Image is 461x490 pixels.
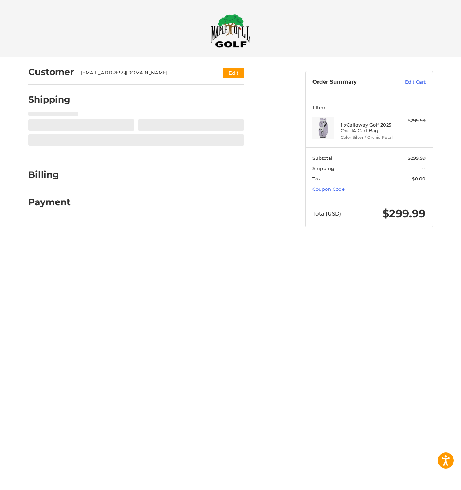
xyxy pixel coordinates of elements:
[397,117,426,124] div: $299.99
[312,155,333,161] span: Subtotal
[81,69,209,76] div: [EMAIL_ADDRESS][DOMAIN_NAME]
[341,134,396,140] li: Color Silver / Orchid Petal
[312,186,345,192] a: Coupon Code
[412,176,426,182] span: $0.00
[28,169,70,180] h2: Billing
[341,122,396,134] h4: 1 x Callaway Golf 2025 Org 14 Cart Bag
[382,207,426,220] span: $299.99
[312,210,341,217] span: Total (USD)
[28,197,71,208] h2: Payment
[312,79,389,86] h3: Order Summary
[422,165,426,171] span: --
[389,79,426,86] a: Edit Cart
[408,155,426,161] span: $299.99
[312,165,334,171] span: Shipping
[28,94,71,105] h2: Shipping
[223,68,244,78] button: Edit
[312,104,426,110] h3: 1 Item
[312,176,321,182] span: Tax
[28,66,74,78] h2: Customer
[211,14,250,48] img: Maple Hill Golf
